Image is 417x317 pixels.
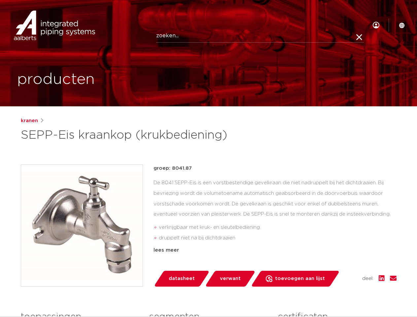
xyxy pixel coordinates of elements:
h1: producten [17,69,95,90]
li: verkrijgbaar met kruk- en sleutelbediening. [159,222,397,233]
img: Product Image for SEPP-Eis kraankop (krukbediening) [21,165,143,286]
input: zoeken... [156,29,364,43]
li: druppelt niet na bij dichtdraaien [159,233,397,243]
li: eenvoudige en snelle montage dankzij insteekverbinding [159,243,397,254]
a: datasheet [154,271,210,287]
h1: SEPP-Eis kraankop (krukbediening) [21,127,269,143]
div: lees meer [154,246,397,254]
span: datasheet [169,273,195,284]
div: De 8041 SEPP-Eis is een vorstbestendige gevelkraan die niet nadruppelt bij het dichtdraaien. Bij ... [154,178,397,244]
a: kranen [21,117,38,125]
span: deel: [362,275,373,283]
a: verwant [205,271,256,287]
span: toevoegen aan lijst [275,273,325,284]
span: verwant [220,273,241,284]
p: groep: 8041.87 [154,164,397,172]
